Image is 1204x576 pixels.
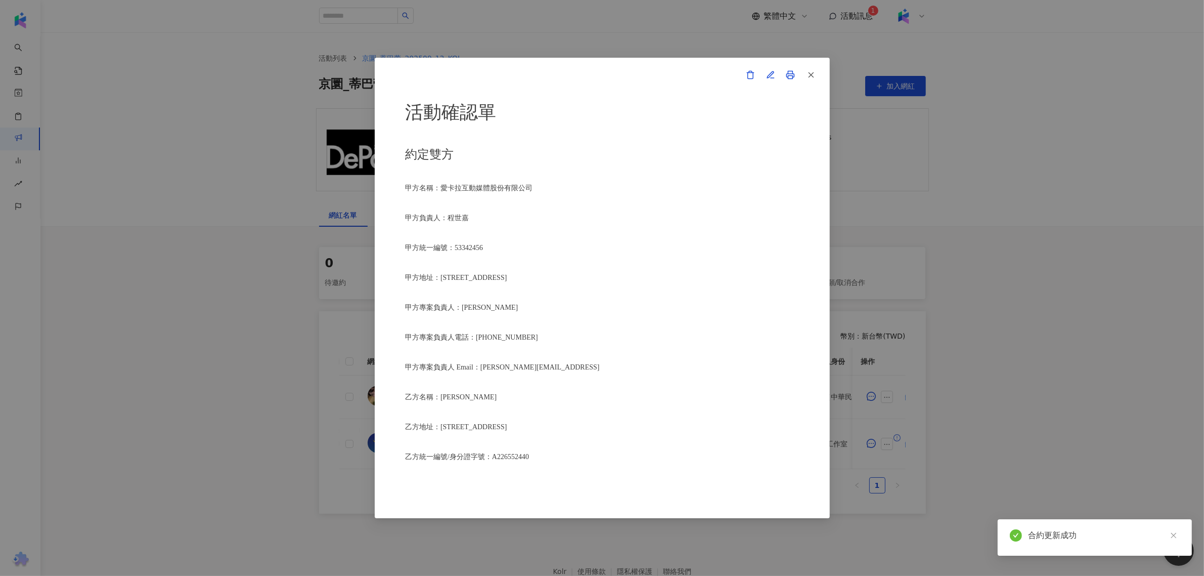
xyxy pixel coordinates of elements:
div: 合約更新成功 [1028,529,1180,542]
span: 甲方名稱：愛卡拉互動媒體股份有限公司 [405,184,532,192]
span: 乙方統一編號/身分證字號：A226552440 [405,453,529,461]
span: 甲方地址：[STREET_ADDRESS] [405,274,507,281]
span: 乙方地址：[STREET_ADDRESS] [405,423,507,431]
span: 甲方專案負責人電話：[PHONE_NUMBER] [405,334,538,341]
span: 活動確認單 [405,102,496,122]
span: close [1170,532,1177,539]
span: 甲方專案負責人 Email：[PERSON_NAME][EMAIL_ADDRESS] [405,363,600,371]
span: 甲方統一編號：53342456 [405,244,483,252]
span: 約定雙方 [405,147,454,160]
span: 甲方負責人：程世嘉 [405,214,469,222]
span: 乙方名稱：[PERSON_NAME] [405,393,497,401]
span: check-circle [1010,529,1022,542]
span: 甲方專案負責人：[PERSON_NAME] [405,304,518,311]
